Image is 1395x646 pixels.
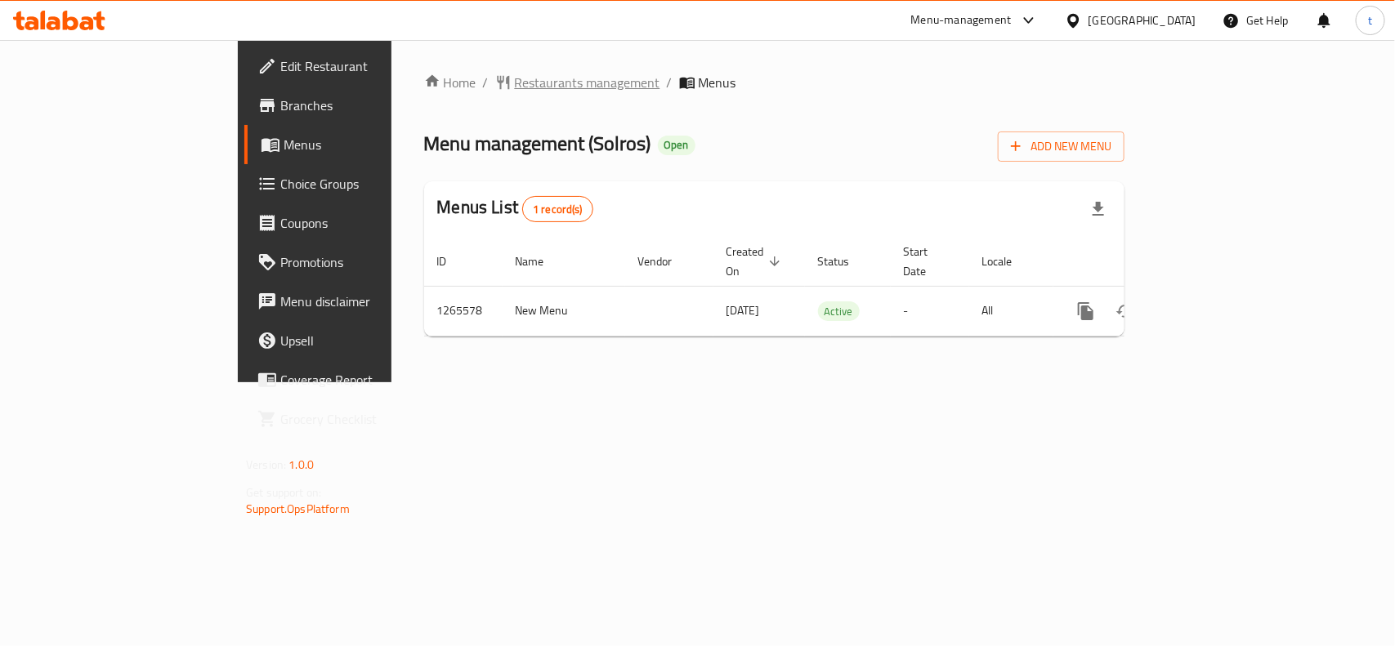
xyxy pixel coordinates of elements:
[658,138,695,152] span: Open
[1106,292,1145,331] button: Change Status
[1079,189,1118,229] div: Export file
[280,331,458,350] span: Upsell
[280,174,458,194] span: Choice Groups
[969,286,1053,336] td: All
[638,252,694,271] span: Vendor
[523,202,592,217] span: 1 record(s)
[280,96,458,115] span: Branches
[911,11,1012,30] div: Menu-management
[246,498,350,519] a: Support.OpsPlatform
[280,409,458,429] span: Grocery Checklist
[244,360,471,399] a: Coverage Report
[246,454,286,475] span: Version:
[667,73,673,92] li: /
[280,252,458,272] span: Promotions
[516,252,566,271] span: Name
[288,454,314,475] span: 1.0.0
[658,136,695,155] div: Open
[244,399,471,439] a: Grocery Checklist
[1066,292,1106,331] button: more
[818,302,860,321] span: Active
[891,286,969,336] td: -
[424,73,1124,92] nav: breadcrumb
[280,292,458,311] span: Menu disclaimer
[424,237,1236,336] table: enhanced table
[244,243,471,282] a: Promotions
[280,370,458,390] span: Coverage Report
[503,286,625,336] td: New Menu
[284,135,458,154] span: Menus
[244,125,471,164] a: Menus
[280,213,458,233] span: Coupons
[244,86,471,125] a: Branches
[1368,11,1372,29] span: t
[244,164,471,203] a: Choice Groups
[244,203,471,243] a: Coupons
[244,321,471,360] a: Upsell
[1053,237,1236,287] th: Actions
[904,242,950,281] span: Start Date
[246,482,321,503] span: Get support on:
[699,73,736,92] span: Menus
[483,73,489,92] li: /
[818,252,871,271] span: Status
[244,47,471,86] a: Edit Restaurant
[1011,136,1111,157] span: Add New Menu
[1089,11,1196,29] div: [GEOGRAPHIC_DATA]
[495,73,660,92] a: Restaurants management
[280,56,458,76] span: Edit Restaurant
[998,131,1124,162] button: Add New Menu
[982,252,1034,271] span: Locale
[244,282,471,321] a: Menu disclaimer
[437,252,468,271] span: ID
[437,195,593,222] h2: Menus List
[515,73,660,92] span: Restaurants management
[727,242,785,281] span: Created On
[424,125,651,162] span: Menu management ( Solros )
[727,300,760,321] span: [DATE]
